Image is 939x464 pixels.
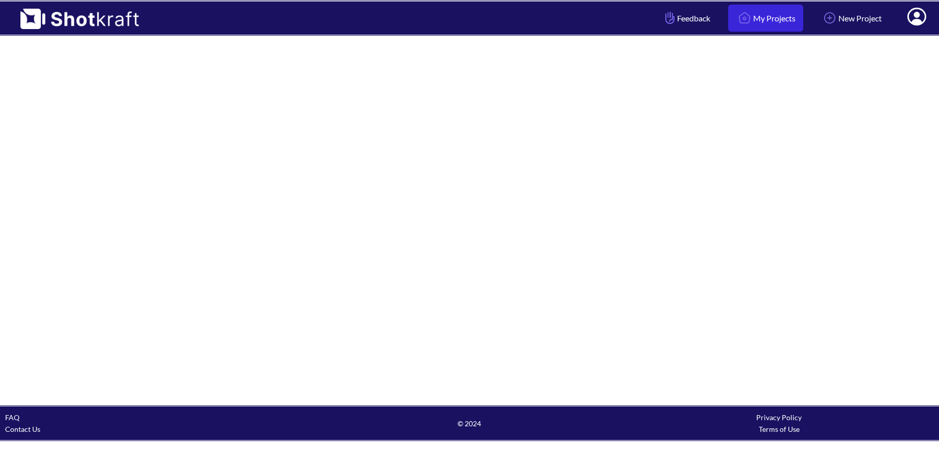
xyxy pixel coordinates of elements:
[624,423,934,435] div: Terms of Use
[624,411,934,423] div: Privacy Policy
[5,425,40,433] a: Contact Us
[821,9,838,27] img: Add Icon
[813,5,889,32] a: New Project
[736,9,753,27] img: Home Icon
[5,413,19,422] a: FAQ
[663,9,677,27] img: Hand Icon
[663,12,710,24] span: Feedback
[728,5,803,32] a: My Projects
[315,418,624,429] span: © 2024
